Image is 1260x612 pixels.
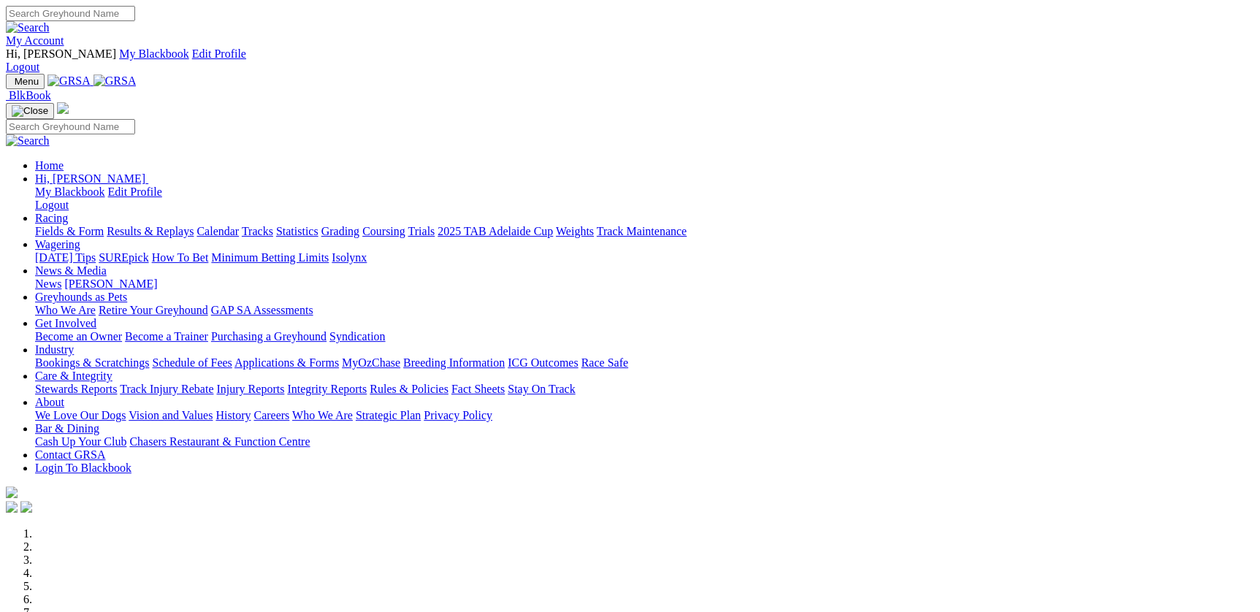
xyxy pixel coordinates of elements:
[234,356,339,369] a: Applications & Forms
[508,383,575,395] a: Stay On Track
[35,172,148,185] a: Hi, [PERSON_NAME]
[35,462,131,474] a: Login To Blackbook
[35,409,1254,422] div: About
[35,225,1254,238] div: Racing
[35,304,1254,317] div: Greyhounds as Pets
[12,105,48,117] img: Close
[125,330,208,343] a: Become a Trainer
[581,356,627,369] a: Race Safe
[6,6,135,21] input: Search
[424,409,492,421] a: Privacy Policy
[216,383,284,395] a: Injury Reports
[6,501,18,513] img: facebook.svg
[99,251,148,264] a: SUREpick
[321,225,359,237] a: Grading
[35,317,96,329] a: Get Involved
[93,74,137,88] img: GRSA
[6,47,1254,74] div: My Account
[556,225,594,237] a: Weights
[35,264,107,277] a: News & Media
[35,435,126,448] a: Cash Up Your Club
[6,61,39,73] a: Logout
[35,278,1254,291] div: News & Media
[362,225,405,237] a: Coursing
[6,74,45,89] button: Toggle navigation
[332,251,367,264] a: Isolynx
[35,396,64,408] a: About
[35,238,80,250] a: Wagering
[292,409,353,421] a: Who We Are
[35,383,1254,396] div: Care & Integrity
[253,409,289,421] a: Careers
[242,225,273,237] a: Tracks
[57,102,69,114] img: logo-grsa-white.png
[35,330,122,343] a: Become an Owner
[403,356,505,369] a: Breeding Information
[15,76,39,87] span: Menu
[35,172,145,185] span: Hi, [PERSON_NAME]
[35,356,1254,370] div: Industry
[35,448,105,461] a: Contact GRSA
[329,330,385,343] a: Syndication
[35,291,127,303] a: Greyhounds as Pets
[6,47,116,60] span: Hi, [PERSON_NAME]
[35,251,96,264] a: [DATE] Tips
[35,422,99,435] a: Bar & Dining
[35,370,112,382] a: Care & Integrity
[35,251,1254,264] div: Wagering
[211,330,327,343] a: Purchasing a Greyhound
[47,74,91,88] img: GRSA
[196,225,239,237] a: Calendar
[35,212,68,224] a: Racing
[211,304,313,316] a: GAP SA Assessments
[99,304,208,316] a: Retire Your Greyhound
[6,21,50,34] img: Search
[342,356,400,369] a: MyOzChase
[6,486,18,498] img: logo-grsa-white.png
[35,343,74,356] a: Industry
[356,409,421,421] a: Strategic Plan
[276,225,318,237] a: Statistics
[408,225,435,237] a: Trials
[35,159,64,172] a: Home
[35,304,96,316] a: Who We Are
[35,435,1254,448] div: Bar & Dining
[35,185,105,198] a: My Blackbook
[152,356,232,369] a: Schedule of Fees
[120,383,213,395] a: Track Injury Rebate
[108,185,162,198] a: Edit Profile
[6,103,54,119] button: Toggle navigation
[35,383,117,395] a: Stewards Reports
[35,199,69,211] a: Logout
[211,251,329,264] a: Minimum Betting Limits
[107,225,194,237] a: Results & Replays
[438,225,553,237] a: 2025 TAB Adelaide Cup
[129,409,213,421] a: Vision and Values
[451,383,505,395] a: Fact Sheets
[64,278,157,290] a: [PERSON_NAME]
[508,356,578,369] a: ICG Outcomes
[129,435,310,448] a: Chasers Restaurant & Function Centre
[35,330,1254,343] div: Get Involved
[20,501,32,513] img: twitter.svg
[35,278,61,290] a: News
[6,89,51,102] a: BlkBook
[35,356,149,369] a: Bookings & Scratchings
[215,409,251,421] a: History
[192,47,246,60] a: Edit Profile
[287,383,367,395] a: Integrity Reports
[152,251,209,264] a: How To Bet
[35,185,1254,212] div: Hi, [PERSON_NAME]
[370,383,448,395] a: Rules & Policies
[119,47,189,60] a: My Blackbook
[597,225,687,237] a: Track Maintenance
[6,119,135,134] input: Search
[9,89,51,102] span: BlkBook
[6,134,50,148] img: Search
[35,225,104,237] a: Fields & Form
[6,34,64,47] a: My Account
[35,409,126,421] a: We Love Our Dogs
